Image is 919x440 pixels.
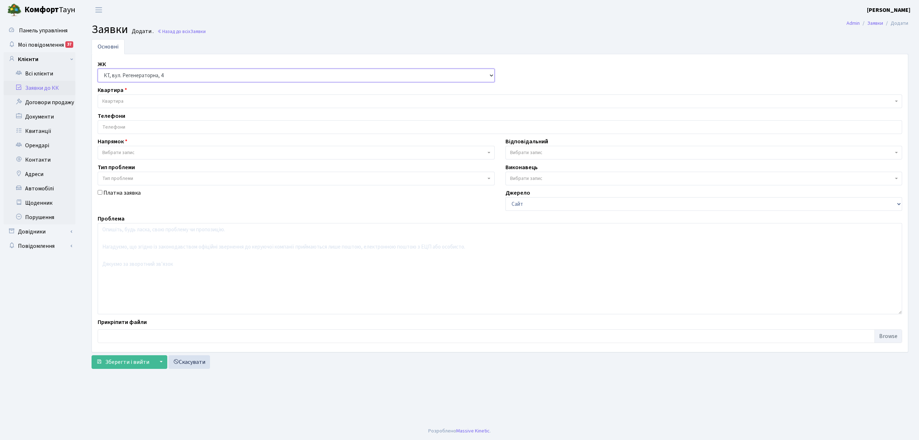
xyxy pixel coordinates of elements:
[505,163,538,172] label: Виконавець
[4,210,75,224] a: Порушення
[4,167,75,181] a: Адреси
[98,121,902,134] input: Телефони
[92,21,128,38] span: Заявки
[157,28,206,35] a: Назад до всіхЗаявки
[836,16,919,31] nav: breadcrumb
[456,427,490,435] a: Massive Kinetic
[102,98,123,105] span: Квартира
[505,189,530,197] label: Джерело
[105,358,149,366] span: Зберегти і вийти
[4,239,75,253] a: Повідомлення
[4,66,75,81] a: Всі клієнти
[867,6,910,14] a: [PERSON_NAME]
[190,28,206,35] span: Заявки
[98,163,135,172] label: Тип проблеми
[4,52,75,66] a: Клієнти
[98,60,106,69] label: ЖК
[4,196,75,210] a: Щоденник
[24,4,59,15] b: Комфорт
[7,3,22,17] img: logo.png
[98,214,125,223] label: Проблема
[18,41,64,49] span: Мої повідомлення
[867,19,883,27] a: Заявки
[98,86,127,94] label: Квартира
[428,427,491,435] div: Розроблено .
[846,19,860,27] a: Admin
[98,318,147,326] label: Прикріпити файли
[102,149,135,156] span: Вибрати запис
[130,28,154,35] small: Додати .
[102,175,133,182] span: Тип проблеми
[883,19,908,27] li: Додати
[65,41,73,48] div: 37
[510,149,542,156] span: Вибрати запис
[98,112,125,120] label: Телефони
[4,110,75,124] a: Документи
[4,153,75,167] a: Контакти
[4,23,75,38] a: Панель управління
[98,137,127,146] label: Напрямок
[168,355,210,369] a: Скасувати
[510,175,542,182] span: Вибрати запис
[4,124,75,138] a: Квитанції
[4,38,75,52] a: Мої повідомлення37
[4,181,75,196] a: Автомобілі
[90,4,108,16] button: Переключити навігацію
[4,81,75,95] a: Заявки до КК
[24,4,75,16] span: Таун
[103,189,141,197] label: Платна заявка
[92,355,154,369] button: Зберегти і вийти
[505,137,548,146] label: Відповідальний
[4,95,75,110] a: Договори продажу
[4,138,75,153] a: Орендарі
[4,224,75,239] a: Довідники
[19,27,67,34] span: Панель управління
[92,39,125,54] a: Основні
